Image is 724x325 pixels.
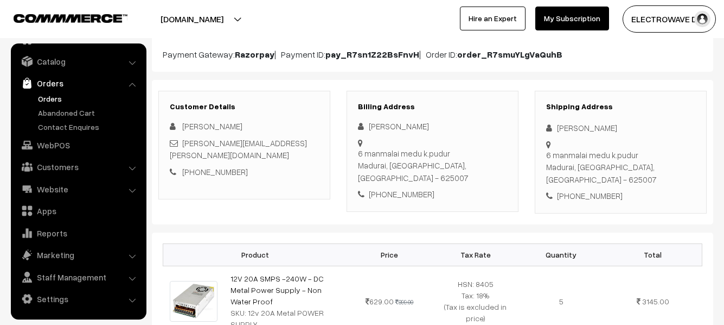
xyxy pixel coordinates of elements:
a: Website [14,179,143,199]
a: 12V 20A SMPS -240W - DC Metal Power Supply - Non Water Proof [230,274,324,306]
a: Marketing [14,245,143,265]
h3: Billing Address [358,102,507,111]
th: Price [347,243,432,266]
div: [PERSON_NAME] [358,120,507,133]
a: My Subscription [535,7,609,30]
p: Payment Gateway: | Payment ID: | Order ID: [163,48,702,61]
a: Hire an Expert [460,7,526,30]
button: [DOMAIN_NAME] [123,5,261,33]
div: 6 manmalai medu k.pudur Madurai, [GEOGRAPHIC_DATA], [GEOGRAPHIC_DATA] - 625007 [358,147,507,184]
a: Abandoned Cart [35,107,143,118]
th: Tax Rate [432,243,518,266]
div: [PERSON_NAME] [546,122,695,134]
div: [PHONE_NUMBER] [358,188,507,201]
a: Reports [14,223,143,243]
span: [PERSON_NAME] [182,121,242,131]
div: [PHONE_NUMBER] [546,190,695,202]
th: Total [604,243,702,266]
img: COMMMERCE [14,14,127,22]
a: Orders [35,93,143,104]
th: Quantity [518,243,604,266]
h3: Shipping Address [546,102,695,111]
b: pay_R7sn1Z22BsFnvH [325,49,419,60]
span: 629.00 [366,297,394,306]
a: WebPOS [14,135,143,155]
a: Staff Management [14,267,143,287]
a: Catalog [14,52,143,71]
div: 6 manmalai medu k.pudur Madurai, [GEOGRAPHIC_DATA], [GEOGRAPHIC_DATA] - 625007 [546,149,695,186]
b: order_R7smuYLgVaQuhB [457,49,562,60]
h3: Customer Details [170,102,319,111]
a: Apps [14,201,143,221]
a: Settings [14,289,143,309]
a: Customers [14,157,143,177]
a: [PERSON_NAME][EMAIL_ADDRESS][PERSON_NAME][DOMAIN_NAME] [170,138,307,160]
a: Contact Enquires [35,121,143,133]
img: 51OWuW7gwHL._AC_UF1000 [170,281,218,322]
a: Orders [14,73,143,93]
a: COMMMERCE [14,11,108,24]
a: [PHONE_NUMBER] [182,167,248,177]
th: Product [163,243,347,266]
button: ELECTROWAVE DE… [623,5,716,33]
span: 5 [559,297,563,306]
span: HSN: 8405 Tax: 18% (Tax is excluded in price) [444,279,507,323]
strike: 899.00 [395,298,413,305]
img: user [694,11,710,27]
span: 3145.00 [642,297,669,306]
b: Razorpay [235,49,274,60]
